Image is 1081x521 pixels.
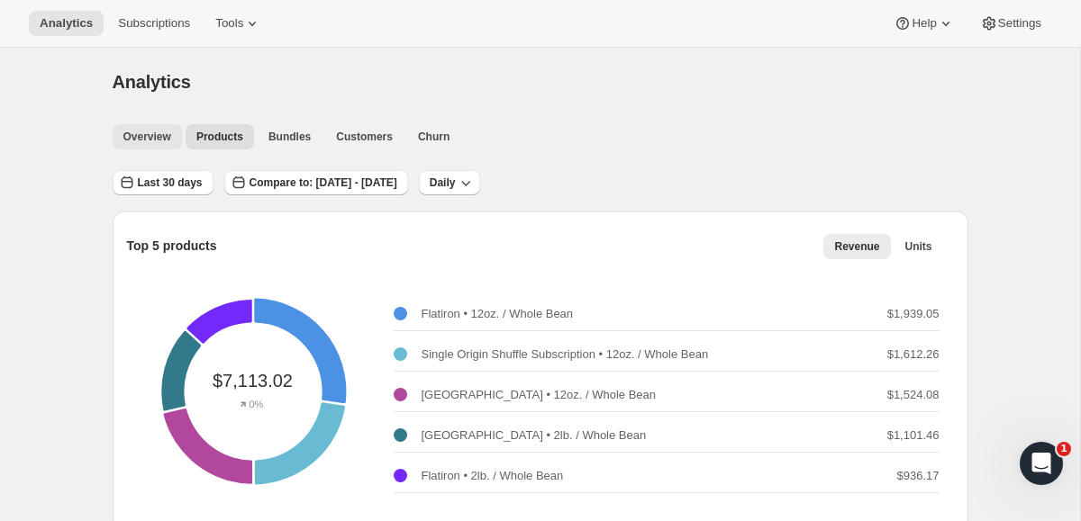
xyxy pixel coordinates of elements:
span: 1 [1057,442,1071,456]
p: $936.17 [897,467,940,485]
button: Help [883,11,965,36]
span: Customers [336,130,393,144]
span: Products [196,130,243,144]
span: Tools [215,16,243,31]
p: Flatiron • 12oz. / Whole Bean [422,305,574,323]
span: Overview [123,130,171,144]
iframe: Intercom live chat [1020,442,1063,485]
span: Last 30 days [138,175,203,190]
button: Daily [419,170,481,195]
span: Daily [430,175,456,190]
p: Flatiron • 2lb. / Whole Bean [422,467,564,485]
p: $1,612.26 [887,346,940,364]
span: Revenue [834,239,879,254]
p: Top 5 products [127,237,217,255]
span: Help [912,16,936,31]
p: [GEOGRAPHIC_DATA] • 12oz. / Whole Bean [422,386,657,404]
button: Compare to: [DATE] - [DATE] [224,170,408,195]
span: Units [905,239,932,254]
button: Last 30 days [113,170,213,195]
p: $1,524.08 [887,386,940,404]
span: Bundles [268,130,311,144]
button: Analytics [29,11,104,36]
p: Single Origin Shuffle Subscription • 12oz. / Whole Bean [422,346,709,364]
p: $1,101.46 [887,427,940,445]
span: Analytics [113,72,191,92]
button: Subscriptions [107,11,201,36]
span: Subscriptions [118,16,190,31]
button: Tools [204,11,272,36]
p: [GEOGRAPHIC_DATA] • 2lb. / Whole Bean [422,427,647,445]
span: Churn [418,130,450,144]
span: Analytics [40,16,93,31]
p: $1,939.05 [887,305,940,323]
span: Settings [998,16,1041,31]
button: Settings [969,11,1052,36]
span: Compare to: [DATE] - [DATE] [250,175,397,190]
